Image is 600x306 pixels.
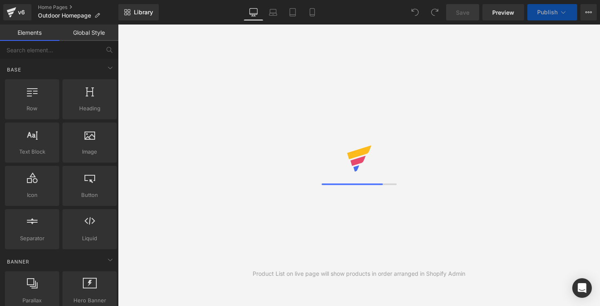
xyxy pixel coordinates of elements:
span: Publish [537,9,558,16]
a: Laptop [263,4,283,20]
a: v6 [3,4,31,20]
span: Base [6,66,22,74]
span: Row [7,104,57,113]
span: Liquid [65,234,114,243]
a: Preview [482,4,524,20]
a: Global Style [59,25,118,41]
span: Banner [6,258,30,266]
span: Preview [492,8,514,17]
span: Parallax [7,296,57,305]
span: Icon [7,191,57,199]
span: Image [65,147,114,156]
span: Library [134,9,153,16]
a: Desktop [244,4,263,20]
button: Undo [407,4,423,20]
div: Open Intercom Messenger [572,278,592,298]
div: v6 [16,7,27,18]
span: Save [456,8,469,17]
a: New Library [118,4,159,20]
span: Separator [7,234,57,243]
span: Hero Banner [65,296,114,305]
a: Mobile [302,4,322,20]
span: Text Block [7,147,57,156]
span: Heading [65,104,114,113]
button: Publish [527,4,577,20]
button: Redo [427,4,443,20]
span: Outdoor Homepage [38,12,91,19]
div: Product List on live page will show products in order arranged in Shopify Admin [253,269,465,278]
a: Tablet [283,4,302,20]
a: Home Pages [38,4,118,11]
button: More [580,4,597,20]
span: Button [65,191,114,199]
